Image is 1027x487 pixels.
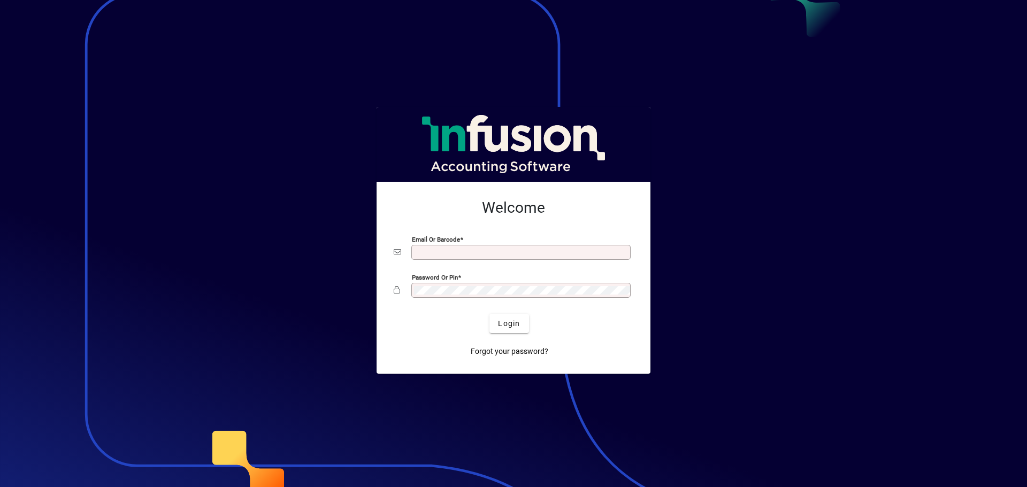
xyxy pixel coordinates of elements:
[466,342,553,361] a: Forgot your password?
[412,236,460,243] mat-label: Email or Barcode
[394,199,633,217] h2: Welcome
[471,346,548,357] span: Forgot your password?
[412,274,458,281] mat-label: Password or Pin
[498,318,520,329] span: Login
[489,314,528,333] button: Login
